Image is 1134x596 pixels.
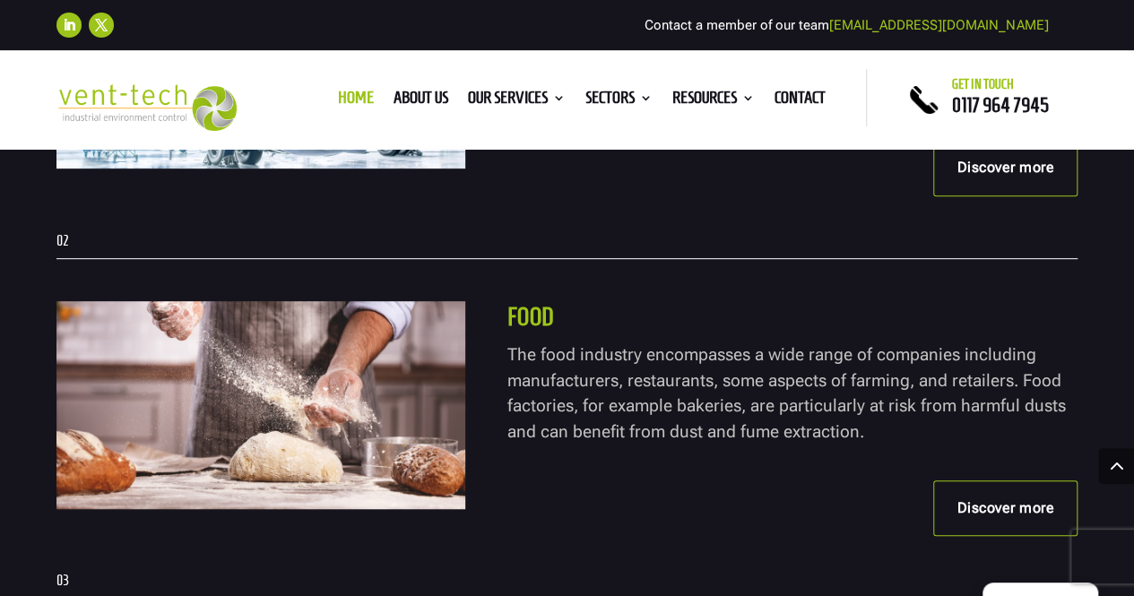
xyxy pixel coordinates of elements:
[56,301,464,509] img: AdobeStock_217959994
[507,342,1078,445] p: The food industry encompasses a wide range of companies including manufacturers, restaurants, som...
[56,13,82,38] a: Follow on LinkedIn
[775,91,826,111] a: Contact
[645,17,1048,33] span: Contact a member of our team
[507,303,554,331] span: Food
[951,94,1048,116] a: 0117 964 7945
[951,77,1013,91] span: Get in touch
[829,17,1048,33] a: [EMAIL_ADDRESS][DOMAIN_NAME]
[394,91,448,111] a: About us
[585,91,653,111] a: Sectors
[56,234,1078,248] p: 02
[468,91,566,111] a: Our Services
[89,13,114,38] a: Follow on X
[672,91,755,111] a: Resources
[56,574,1078,588] p: 03
[933,480,1078,536] a: Discover more
[338,91,374,111] a: Home
[933,140,1078,195] a: Discover more
[56,84,236,130] img: 2023-09-27T08_35_16.549ZVENT-TECH---Clear-background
